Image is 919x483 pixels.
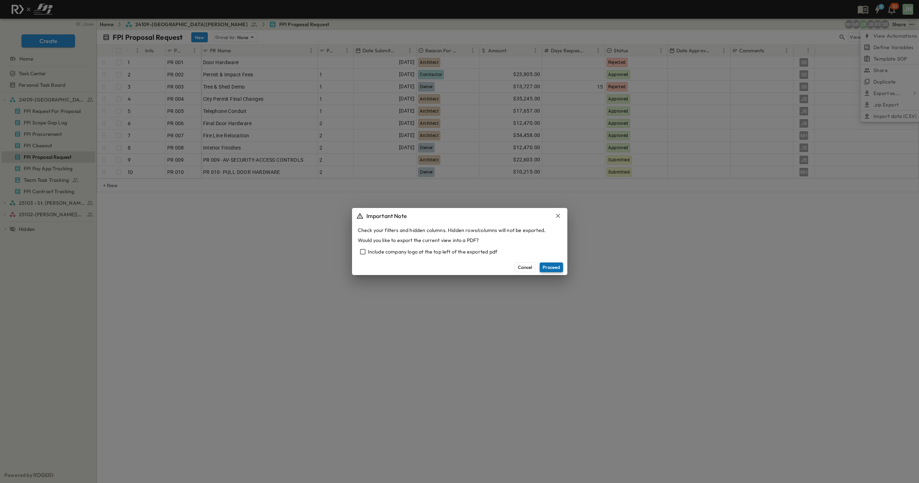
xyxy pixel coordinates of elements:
div: Include company logo at the top left of the exported pdf [358,247,562,257]
button: Cancel [515,262,535,272]
p: Check your filters and hidden columns. Hidden rows/columns will not be exported. [358,227,546,234]
h5: Important Note [366,212,407,220]
button: Proceed [540,262,563,272]
p: Would you like to export the current view into a PDF? [358,237,479,244]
